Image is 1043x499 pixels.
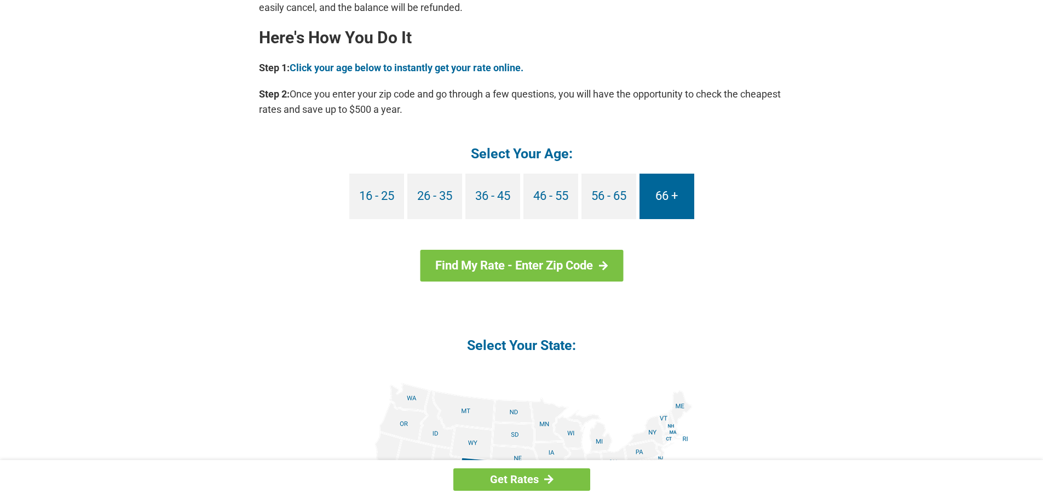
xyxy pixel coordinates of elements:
a: Get Rates [453,468,590,491]
b: Step 2: [259,88,290,100]
b: Step 1: [259,62,290,73]
h4: Select Your Age: [259,145,785,163]
a: 16 - 25 [349,174,404,219]
a: 46 - 55 [523,174,578,219]
p: Once you enter your zip code and go through a few questions, you will have the opportunity to che... [259,87,785,117]
h2: Here's How You Do It [259,29,785,47]
a: Find My Rate - Enter Zip Code [420,250,623,282]
a: 26 - 35 [407,174,462,219]
a: 36 - 45 [465,174,520,219]
a: 66 + [639,174,694,219]
h4: Select Your State: [259,336,785,354]
a: Click your age below to instantly get your rate online. [290,62,523,73]
a: 56 - 65 [581,174,636,219]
